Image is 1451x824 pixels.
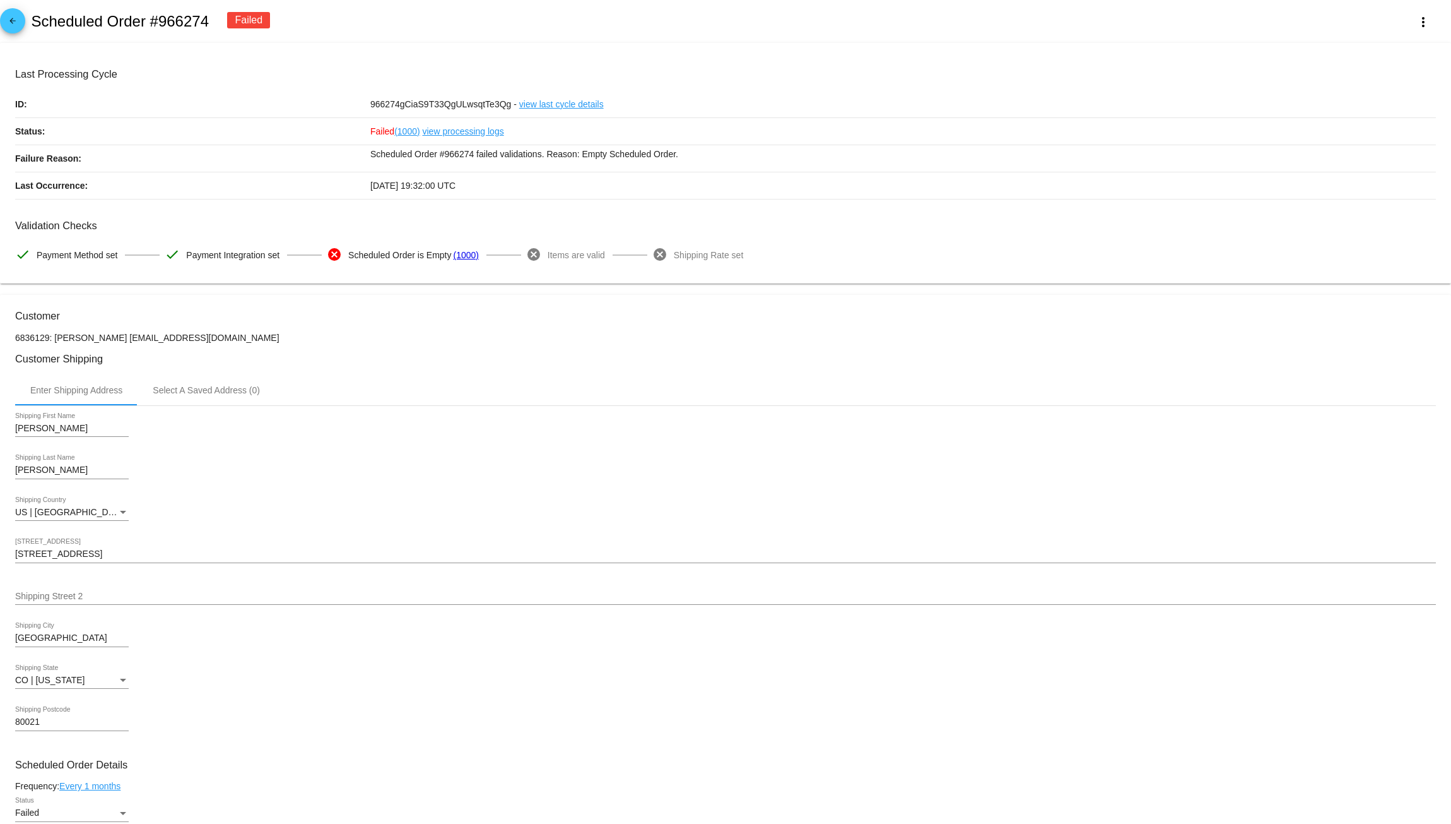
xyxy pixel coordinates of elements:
input: Shipping Postcode [15,717,129,727]
a: view last cycle details [519,91,604,117]
h2: Scheduled Order #966274 [31,13,209,30]
mat-icon: cancel [652,247,667,262]
mat-icon: check [165,247,180,262]
input: Shipping Last Name [15,465,129,475]
div: Enter Shipping Address [30,385,122,395]
input: Shipping First Name [15,424,129,434]
p: 6836129: [PERSON_NAME] [EMAIL_ADDRESS][DOMAIN_NAME] [15,333,1436,343]
input: Shipping Street 1 [15,549,1436,559]
p: Last Occurrence: [15,172,370,199]
span: US | [GEOGRAPHIC_DATA] [15,507,127,517]
mat-icon: check [15,247,30,262]
p: ID: [15,91,370,117]
a: Every 1 months [59,781,120,791]
mat-icon: more_vert [1416,15,1431,30]
p: Status: [15,118,370,145]
div: Frequency: [15,781,1436,791]
h3: Scheduled Order Details [15,759,1436,771]
input: Shipping City [15,633,129,643]
mat-select: Status [15,808,129,818]
span: Failed [370,126,420,136]
mat-select: Shipping Country [15,508,129,518]
a: (1000) [394,118,420,145]
h3: Customer [15,310,1436,322]
a: view processing logs [423,118,504,145]
p: Failure Reason: [15,145,370,172]
mat-select: Shipping State [15,676,129,686]
div: Select A Saved Address (0) [153,385,260,395]
span: Items are valid [548,242,605,268]
h3: Customer Shipping [15,353,1436,365]
div: Failed [227,12,270,28]
span: 966274gCiaS9T33QgULwsqtTe3Qg - [370,99,517,109]
span: [DATE] 19:32:00 UTC [370,181,455,191]
h3: Last Processing Cycle [15,68,1436,80]
mat-icon: cancel [526,247,541,262]
span: Payment Method set [37,242,117,268]
p: Scheduled Order #966274 failed validations. Reason: Empty Scheduled Order. [370,145,1436,163]
span: Scheduled Order is Empty [348,242,451,268]
span: CO | [US_STATE] [15,675,85,685]
span: Shipping Rate set [674,242,744,268]
input: Shipping Street 2 [15,592,1436,602]
span: Payment Integration set [186,242,279,268]
h3: Validation Checks [15,220,1436,232]
mat-icon: cancel [327,247,342,262]
a: (1000) [453,242,478,268]
span: Failed [15,808,39,818]
mat-icon: arrow_back [5,16,20,32]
